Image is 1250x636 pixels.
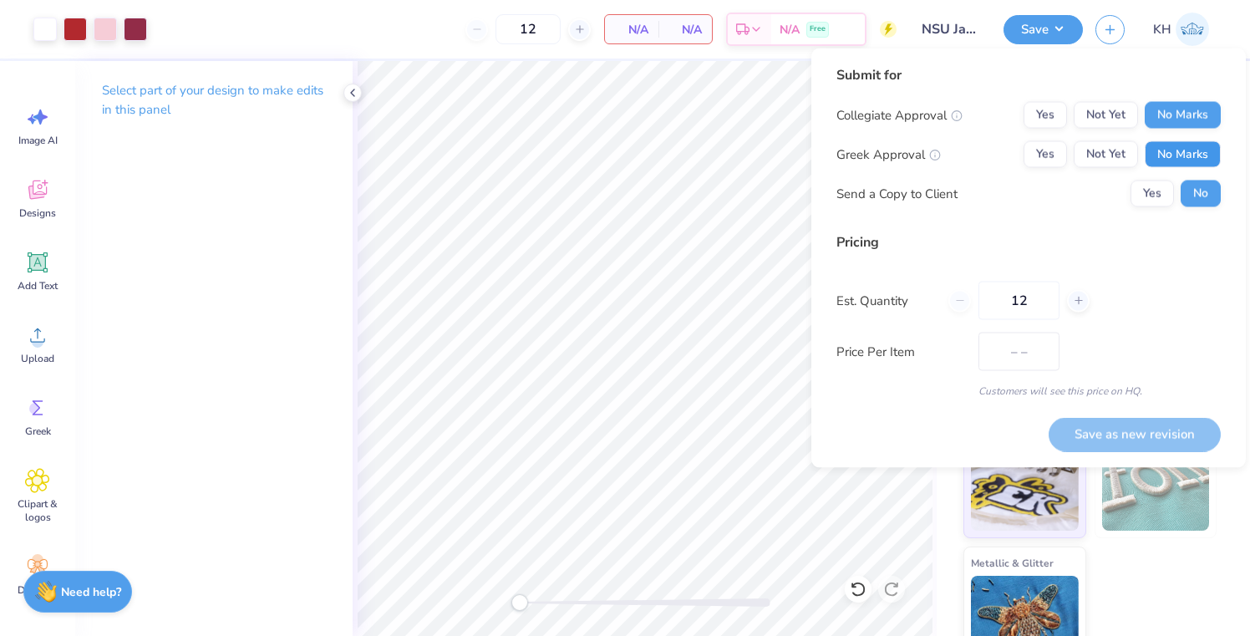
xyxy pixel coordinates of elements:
button: Save [1004,15,1083,44]
span: Upload [21,352,54,365]
div: Accessibility label [511,594,528,611]
a: KH [1146,13,1217,46]
span: Designs [19,206,56,220]
div: Send a Copy to Client [836,184,958,203]
input: Untitled Design [909,13,991,46]
img: Standard [971,447,1079,531]
button: Not Yet [1074,102,1138,129]
input: – – [495,14,561,44]
span: N/A [615,21,648,38]
button: Yes [1024,141,1067,168]
input: – – [978,282,1059,320]
span: KH [1153,20,1171,39]
div: Submit for [836,65,1221,85]
button: Yes [1131,181,1174,207]
button: No [1181,181,1221,207]
span: Greek [25,425,51,438]
div: Greek Approval [836,145,941,164]
button: No Marks [1145,102,1221,129]
span: Metallic & Glitter [971,554,1054,572]
span: N/A [780,21,800,38]
span: Decorate [18,583,58,597]
span: Add Text [18,279,58,293]
div: Collegiate Approval [836,105,963,125]
button: Not Yet [1074,141,1138,168]
div: Pricing [836,232,1221,252]
span: Free [810,23,826,35]
span: Clipart & logos [10,497,65,524]
div: Customers will see this price on HQ. [836,384,1221,399]
img: 3D Puff [1102,447,1210,531]
strong: Need help? [61,584,121,600]
label: Price Per Item [836,342,966,361]
span: N/A [668,21,702,38]
p: Select part of your design to make edits in this panel [102,81,326,120]
button: Yes [1024,102,1067,129]
label: Est. Quantity [836,291,936,310]
span: Image AI [18,134,58,147]
img: Kaiya Hertzog [1176,13,1209,46]
button: No Marks [1145,141,1221,168]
